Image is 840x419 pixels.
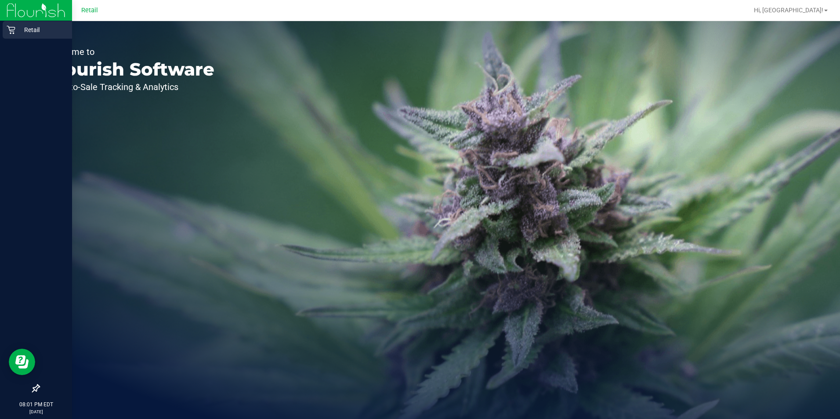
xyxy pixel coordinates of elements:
p: [DATE] [4,408,68,415]
p: Retail [15,25,68,35]
span: Hi, [GEOGRAPHIC_DATA]! [754,7,823,14]
iframe: Resource center [9,349,35,375]
p: Seed-to-Sale Tracking & Analytics [47,83,214,91]
p: 08:01 PM EDT [4,401,68,408]
span: Retail [81,7,98,14]
inline-svg: Retail [7,25,15,34]
p: Welcome to [47,47,214,56]
p: Flourish Software [47,61,214,78]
